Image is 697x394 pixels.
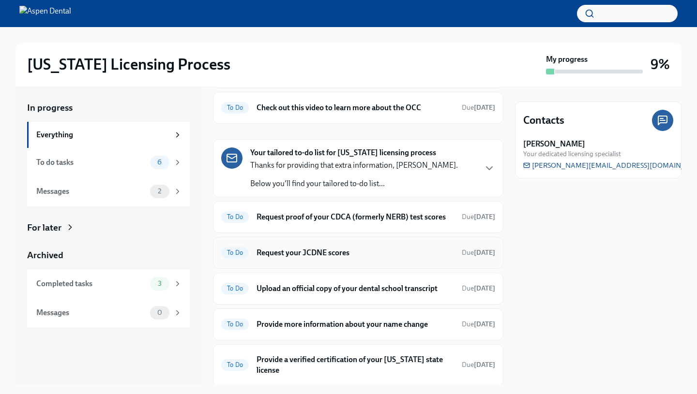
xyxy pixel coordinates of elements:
span: Due [462,284,495,292]
span: To Do [221,213,249,220]
a: For later [27,221,190,234]
span: To Do [221,249,249,256]
strong: [DATE] [474,248,495,257]
span: Your dedicated licensing specialist [523,149,621,159]
span: Due [462,248,495,257]
span: October 24th, 2025 10:00 [462,360,495,369]
a: To do tasks6 [27,148,190,177]
a: In progress [27,102,190,114]
strong: [DATE] [474,284,495,292]
strong: Your tailored to-do list for [US_STATE] licensing process [250,147,436,158]
a: Messages0 [27,298,190,327]
span: 3 [152,280,167,287]
span: 2 [152,188,167,195]
span: October 15th, 2025 10:00 [462,248,495,257]
img: Aspen Dental [19,6,71,21]
span: October 15th, 2025 10:00 [462,320,495,329]
span: Due [462,103,495,112]
h4: Contacts [523,113,564,128]
h6: Check out this video to learn more about the OCC [257,102,454,113]
a: Completed tasks3 [27,269,190,298]
a: To DoProvide more information about your name changeDue[DATE] [221,317,495,332]
h2: [US_STATE] Licensing Process [27,55,230,74]
div: Messages [36,186,146,197]
span: To Do [221,285,249,292]
div: For later [27,221,61,234]
h6: Provide more information about your name change [257,319,454,330]
span: November 7th, 2025 10:00 [462,284,495,293]
h6: Request proof of your CDCA (formerly NERB) test scores [257,212,454,222]
strong: [DATE] [474,103,495,112]
p: Below you'll find your tailored to-do list... [250,178,458,189]
div: To do tasks [36,157,146,168]
div: Everything [36,130,169,140]
span: Due [462,361,495,369]
div: Completed tasks [36,278,146,289]
div: Messages [36,307,146,318]
strong: [PERSON_NAME] [523,139,585,149]
a: To DoRequest your JCDNE scoresDue[DATE] [221,245,495,261]
span: Due [462,320,495,328]
h6: Provide a verified certification of your [US_STATE] state license [257,354,454,376]
a: Archived [27,249,190,262]
strong: [DATE] [474,320,495,328]
span: To Do [221,321,249,328]
h6: Request your JCDNE scores [257,248,454,258]
span: October 15th, 2025 10:00 [462,212,495,221]
p: Thanks for providing that extra information, [PERSON_NAME]. [250,160,458,171]
a: To DoRequest proof of your CDCA (formerly NERB) test scoresDue[DATE] [221,209,495,225]
h6: Upload an official copy of your dental school transcript [257,283,454,294]
strong: [DATE] [474,361,495,369]
a: To DoUpload an official copy of your dental school transcriptDue[DATE] [221,281,495,296]
span: Due [462,213,495,221]
strong: [DATE] [474,213,495,221]
span: October 19th, 2025 13:00 [462,103,495,112]
a: To DoCheck out this video to learn more about the OCCDue[DATE] [221,100,495,116]
span: 6 [152,159,167,166]
a: Everything [27,122,190,148]
h3: 9% [651,56,670,73]
a: To DoProvide a verified certification of your [US_STATE] state licenseDue[DATE] [221,352,495,378]
span: 0 [152,309,168,316]
span: To Do [221,104,249,111]
a: Messages2 [27,177,190,206]
strong: My progress [546,54,588,65]
span: To Do [221,361,249,368]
